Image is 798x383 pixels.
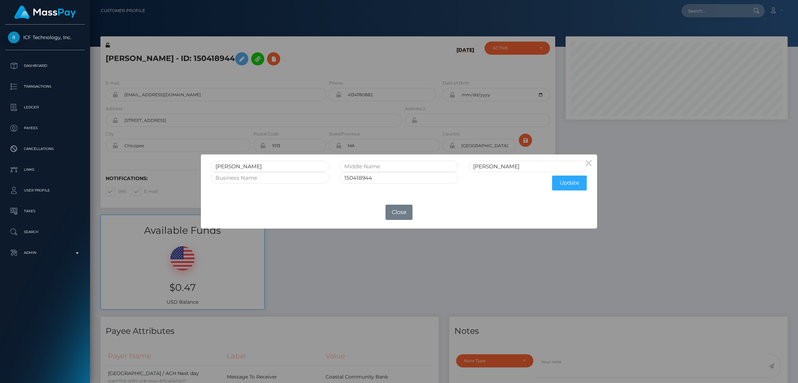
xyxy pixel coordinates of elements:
button: Close this dialog [580,154,597,171]
img: MassPay Logo [14,6,76,19]
p: Taxes [8,206,82,216]
input: Last Name [469,161,587,172]
p: Admin [8,248,82,258]
input: Middle Name [340,161,458,172]
p: Ledger [8,102,82,113]
span: ICF Technology, Inc. [5,34,85,41]
input: First Name [211,161,329,172]
p: Transactions [8,81,82,92]
button: Close [385,205,413,220]
input: Internal User Id [340,172,458,184]
p: Cancellations [8,144,82,154]
p: Search [8,227,82,237]
button: Update [552,176,587,190]
input: Business Name [211,172,329,184]
p: Dashboard [8,61,82,71]
p: Payees [8,123,82,133]
p: Links [8,164,82,175]
p: User Profile [8,185,82,196]
img: ICF Technology, Inc. [8,32,20,43]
